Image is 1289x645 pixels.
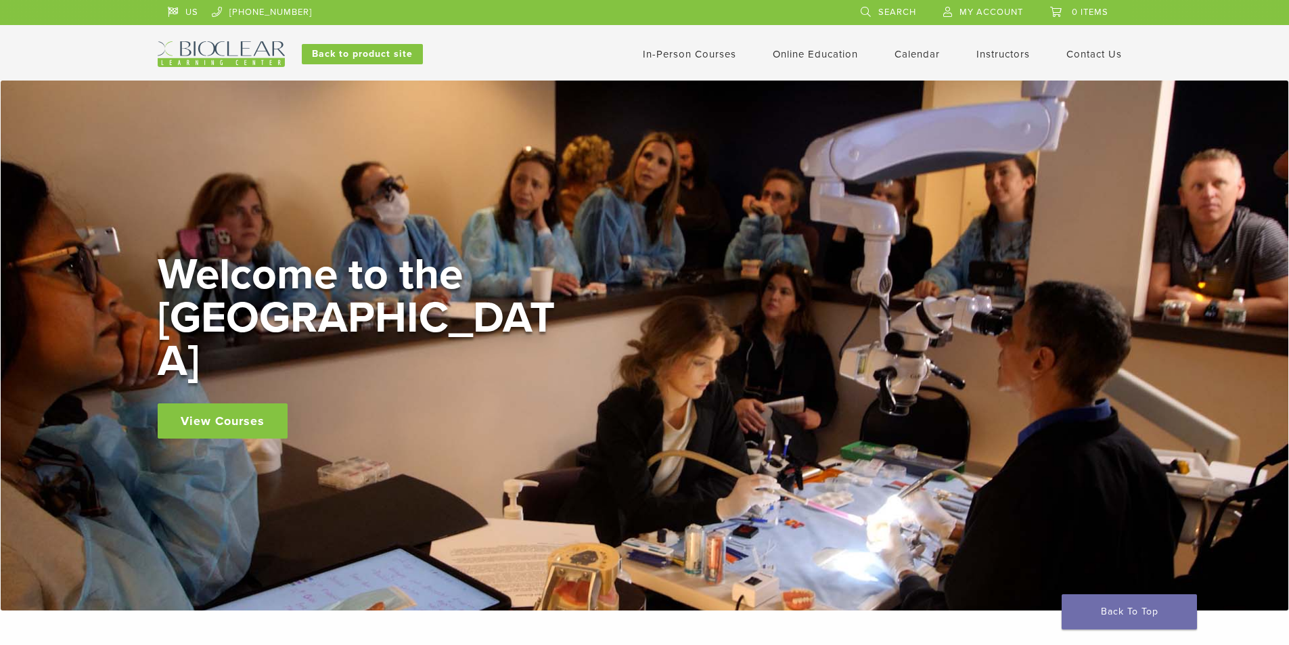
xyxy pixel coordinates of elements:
[302,44,423,64] a: Back to product site
[976,48,1030,60] a: Instructors
[158,403,288,439] a: View Courses
[1062,594,1197,629] a: Back To Top
[959,7,1023,18] span: My Account
[773,48,858,60] a: Online Education
[1066,48,1122,60] a: Contact Us
[643,48,736,60] a: In-Person Courses
[1072,7,1108,18] span: 0 items
[878,7,916,18] span: Search
[158,41,285,67] img: Bioclear
[158,253,564,383] h2: Welcome to the [GEOGRAPHIC_DATA]
[895,48,940,60] a: Calendar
